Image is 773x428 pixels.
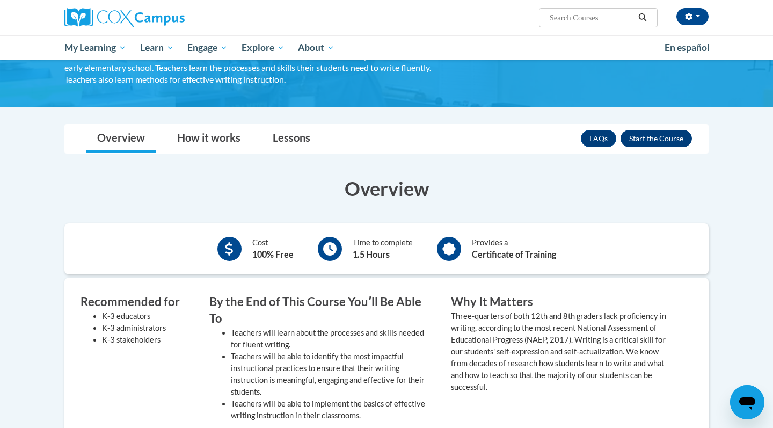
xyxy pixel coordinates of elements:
[242,41,285,54] span: Explore
[472,237,556,261] div: Provides a
[166,125,251,153] a: How it works
[64,41,126,54] span: My Learning
[48,35,725,60] div: Main menu
[451,294,676,310] h3: Why It Matters
[451,311,666,391] value: Three-quarters of both 12th and 8th graders lack proficiency in writing, according to the most re...
[64,8,185,27] img: Cox Campus
[209,294,435,327] h3: By the End of This Course Youʹll Be Able To
[730,385,764,419] iframe: Button to launch messaging window
[262,125,321,153] a: Lessons
[102,310,193,322] li: K-3 educators
[231,398,435,422] li: Teachers will be able to implement the basics of effective writing instruction in their classrooms.
[102,334,193,346] li: K-3 stakeholders
[252,237,294,261] div: Cost
[231,351,435,398] li: Teachers will be able to identify the most impactful instructional practices to ensure that their...
[133,35,181,60] a: Learn
[231,327,435,351] li: Teachers will learn about the processes and skills needed for fluent writing.
[86,125,156,153] a: Overview
[549,11,635,24] input: Search Courses
[298,41,334,54] span: About
[621,130,692,147] button: Enroll
[353,237,413,261] div: Time to complete
[180,35,235,60] a: Engage
[581,130,616,147] a: FAQs
[665,42,710,53] span: En español
[658,37,717,59] a: En español
[81,294,193,310] h3: Recommended for
[353,249,390,259] b: 1.5 Hours
[187,41,228,54] span: Engage
[472,249,556,259] b: Certificate of Training
[64,8,268,27] a: Cox Campus
[102,322,193,334] li: K-3 administrators
[235,35,291,60] a: Explore
[252,249,294,259] b: 100% Free
[291,35,342,60] a: About
[64,175,709,202] h3: Overview
[57,35,133,60] a: My Learning
[140,41,174,54] span: Learn
[64,38,435,85] div: Developed with expert contributor Dr. [PERSON_NAME] of Literacy How. This course provides a resea...
[676,8,709,25] button: Account Settings
[635,11,651,24] button: Search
